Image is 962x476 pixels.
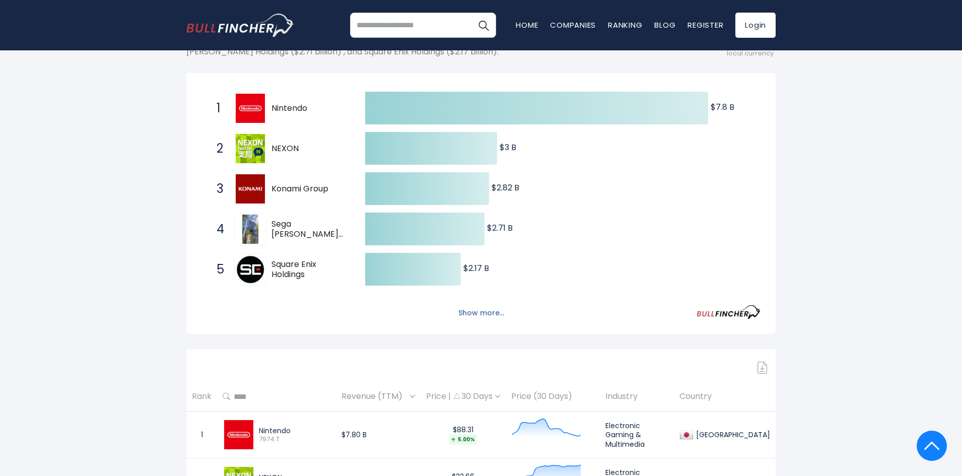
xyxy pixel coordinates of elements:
span: 3 [212,180,222,197]
th: Price (30 Days) [506,382,600,412]
span: 4 [212,221,222,238]
img: Square Enix Holdings [236,255,265,284]
img: bullfincher logo [186,14,295,37]
a: Go to homepage [186,14,295,37]
td: Electronic Gaming & Multimedia [600,412,674,458]
a: Ranking [608,20,642,30]
text: $2.71 B [487,222,513,234]
span: 7974.T [259,435,330,444]
span: 5 [212,261,222,278]
text: $2.17 B [463,262,489,274]
p: The following shows the ranking of the largest Japanese companies by revenue(TTM). The top-rankin... [186,26,685,57]
text: $3 B [500,142,516,153]
a: Blog [654,20,675,30]
td: 1 [186,412,217,458]
img: Konami Group [236,174,265,203]
img: NEXON [236,134,265,163]
a: Login [735,13,776,38]
div: Nintendo [259,426,330,435]
a: Companies [550,20,596,30]
button: Show more... [452,305,510,321]
span: Revenue (TTM) [341,389,407,404]
div: 5.00% [449,434,477,445]
div: Price | 30 Days [426,391,500,402]
td: $7.80 B [336,412,421,458]
a: Register [688,20,723,30]
th: Industry [600,382,674,412]
span: 2 [212,140,222,157]
th: Rank [186,382,217,412]
span: NEXON [271,144,348,154]
span: Nintendo [271,103,348,114]
img: 7974.T.png [224,420,253,449]
text: $2.82 B [492,182,519,193]
div: $88.31 [426,425,500,445]
span: Sega [PERSON_NAME] Holdings [271,219,348,240]
div: [GEOGRAPHIC_DATA] [694,430,770,439]
span: 1 [212,100,222,117]
img: Sega Sammy Holdings [242,215,259,244]
button: Search [471,13,496,38]
th: Country [674,382,776,412]
img: Nintendo [236,94,265,123]
span: Konami Group [271,184,348,194]
text: $7.8 B [711,101,734,113]
a: Home [516,20,538,30]
span: Square Enix Holdings [271,259,348,281]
